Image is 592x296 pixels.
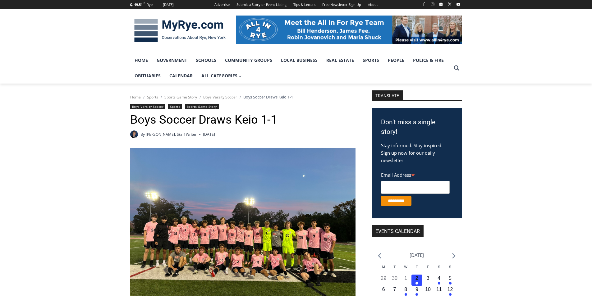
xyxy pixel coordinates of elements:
[140,131,145,137] span: By
[394,265,396,269] span: T
[130,130,138,138] img: Charlie Morris headshot PROFESSIONAL HEADSHOT
[161,95,162,99] span: /
[410,251,424,259] li: [DATE]
[400,264,411,275] div: Wednesday
[438,265,440,269] span: S
[383,52,409,68] a: People
[147,94,158,100] a: Sports
[389,275,400,286] button: 30
[381,169,450,180] label: Email Address
[451,62,462,74] button: View Search Form
[404,276,407,281] time: 1
[445,264,456,275] div: Sunday
[358,52,383,68] a: Sports
[163,2,174,7] div: [DATE]
[445,275,456,286] button: 5 Has events
[415,293,418,296] em: Has events
[146,132,197,137] a: [PERSON_NAME], Staff Writer
[429,1,436,8] a: Instagram
[455,1,462,8] a: YouTube
[130,52,152,68] a: Home
[164,94,197,100] a: Sports Game Story
[438,276,440,281] time: 4
[240,95,241,99] span: /
[381,142,452,164] p: Stay informed. Stay inspired. Sign up now for our daily newsletter.
[378,264,389,275] div: Monday
[427,276,429,281] time: 3
[130,52,451,84] nav: Primary Navigation
[152,52,191,68] a: Government
[143,95,145,99] span: /
[425,287,431,292] time: 10
[404,265,407,269] span: W
[400,275,411,286] button: 1
[130,113,356,127] h1: Boys Soccer Draws Keio 1-1
[372,225,424,237] h2: Events Calendar
[411,264,423,275] div: Thursday
[415,287,418,292] time: 9
[415,282,418,285] em: Has events
[165,68,197,84] a: Calendar
[434,275,445,286] button: 4 Has events
[420,1,428,8] a: Facebook
[427,265,429,269] span: F
[437,1,445,8] a: Linkedin
[452,253,456,259] a: Next month
[134,2,143,7] span: 49.51
[449,282,452,285] em: Has events
[236,16,462,43] img: All in for Rye
[277,52,322,68] a: Local Business
[322,52,358,68] a: Real Estate
[393,287,396,292] time: 7
[130,94,356,100] nav: Breadcrumbs
[447,287,453,292] time: 12
[130,94,141,100] a: Home
[449,293,452,296] em: Has events
[381,117,452,137] h3: Don't miss a single story!
[201,72,242,79] span: All Categories
[446,1,453,8] a: X
[200,95,201,99] span: /
[422,264,434,275] div: Friday
[130,104,166,109] a: Boys Varsity Soccer
[436,287,442,292] time: 11
[422,275,434,286] button: 3
[372,90,403,100] strong: TRANSLATE
[203,131,215,137] time: [DATE]
[130,15,230,47] img: MyRye.com
[434,264,445,275] div: Saturday
[404,287,407,292] time: 8
[130,130,138,138] a: Author image
[147,2,153,7] div: Rye
[197,68,246,84] a: All Categories
[416,265,418,269] span: T
[415,276,418,281] time: 2
[411,275,423,286] button: 2 Has events
[191,52,221,68] a: Schools
[449,265,451,269] span: S
[449,276,452,281] time: 5
[221,52,277,68] a: Community Groups
[409,52,448,68] a: Police & Fire
[168,104,182,109] a: Sports
[389,264,400,275] div: Tuesday
[203,94,237,100] a: Boys Varsity Soccer
[382,287,385,292] time: 6
[378,253,381,259] a: Previous month
[382,265,385,269] span: M
[438,282,440,285] em: Has events
[381,276,386,281] time: 29
[185,104,219,109] a: Sports Game Story
[144,1,145,5] span: F
[243,94,293,100] span: Boys Soccer Draws Keio 1-1
[130,68,165,84] a: Obituaries
[378,275,389,286] button: 29
[405,293,407,296] em: Has events
[392,276,397,281] time: 30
